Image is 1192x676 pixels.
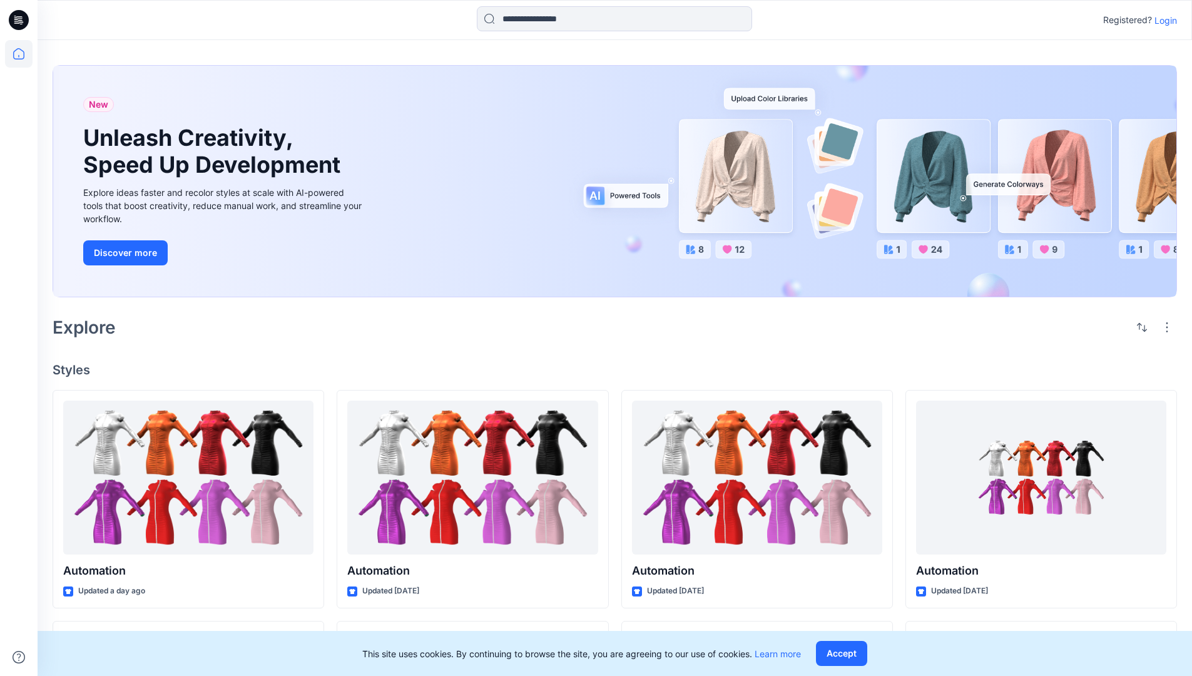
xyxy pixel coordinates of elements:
[78,585,145,598] p: Updated a day ago
[647,585,704,598] p: Updated [DATE]
[83,125,346,178] h1: Unleash Creativity, Speed Up Development
[931,585,988,598] p: Updated [DATE]
[83,186,365,225] div: Explore ideas faster and recolor styles at scale with AI-powered tools that boost creativity, red...
[63,562,313,580] p: Automation
[83,240,365,265] a: Discover more
[347,401,598,555] a: Automation
[89,97,108,112] span: New
[83,240,168,265] button: Discover more
[632,401,882,555] a: Automation
[53,317,116,337] h2: Explore
[1154,14,1177,27] p: Login
[916,401,1166,555] a: Automation
[632,562,882,580] p: Automation
[63,401,313,555] a: Automation
[816,641,867,666] button: Accept
[347,562,598,580] p: Automation
[53,362,1177,377] h4: Styles
[362,585,419,598] p: Updated [DATE]
[362,647,801,660] p: This site uses cookies. By continuing to browse the site, you are agreeing to our use of cookies.
[755,648,801,659] a: Learn more
[916,562,1166,580] p: Automation
[1103,13,1152,28] p: Registered?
